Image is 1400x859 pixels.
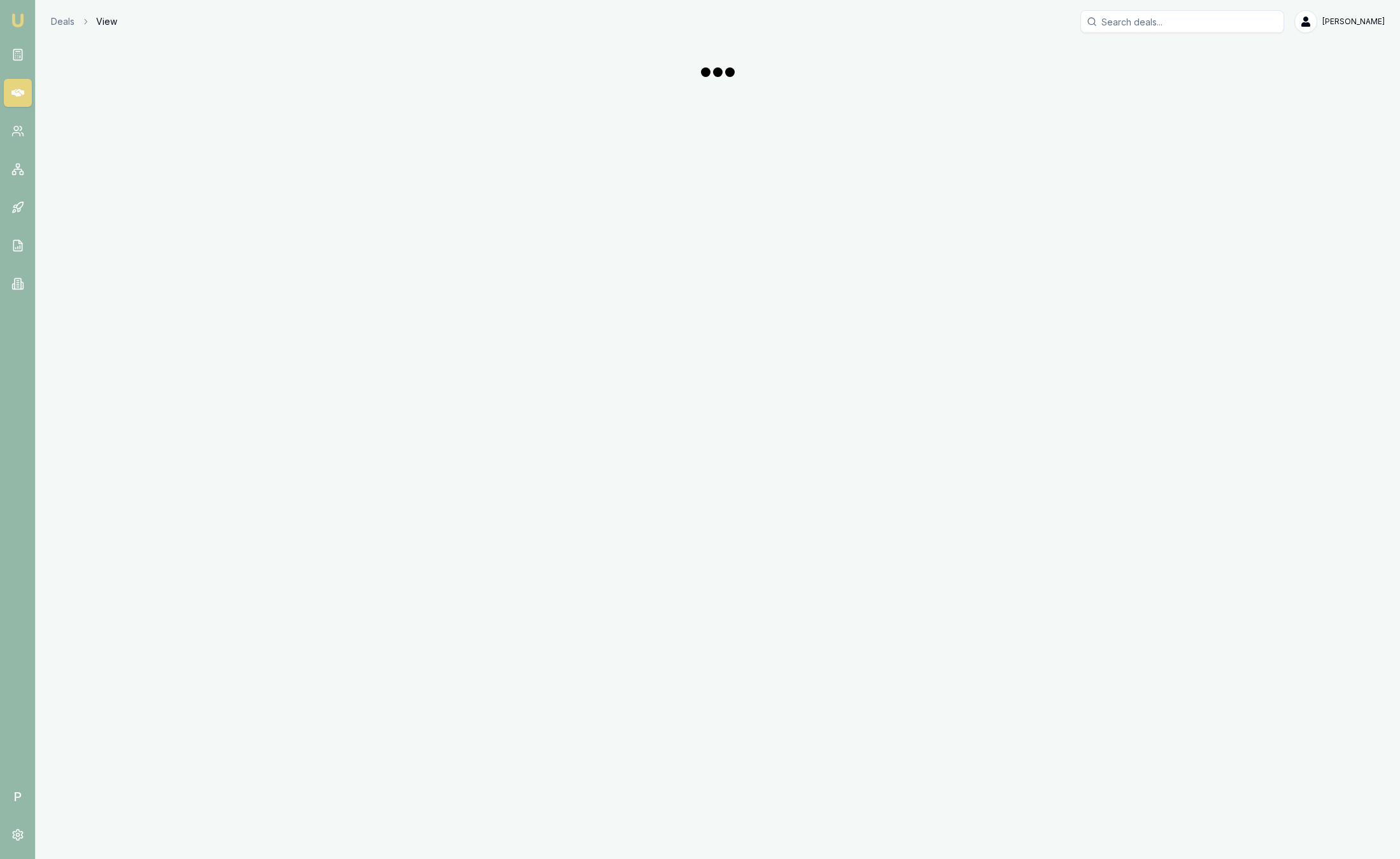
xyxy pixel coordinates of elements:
span: [PERSON_NAME] [1322,17,1385,27]
span: P [4,783,32,811]
nav: breadcrumb [51,15,117,28]
input: Search deals [1080,10,1284,33]
span: View [96,15,117,28]
a: Deals [51,15,74,28]
img: emu-icon-u.png [10,13,25,28]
